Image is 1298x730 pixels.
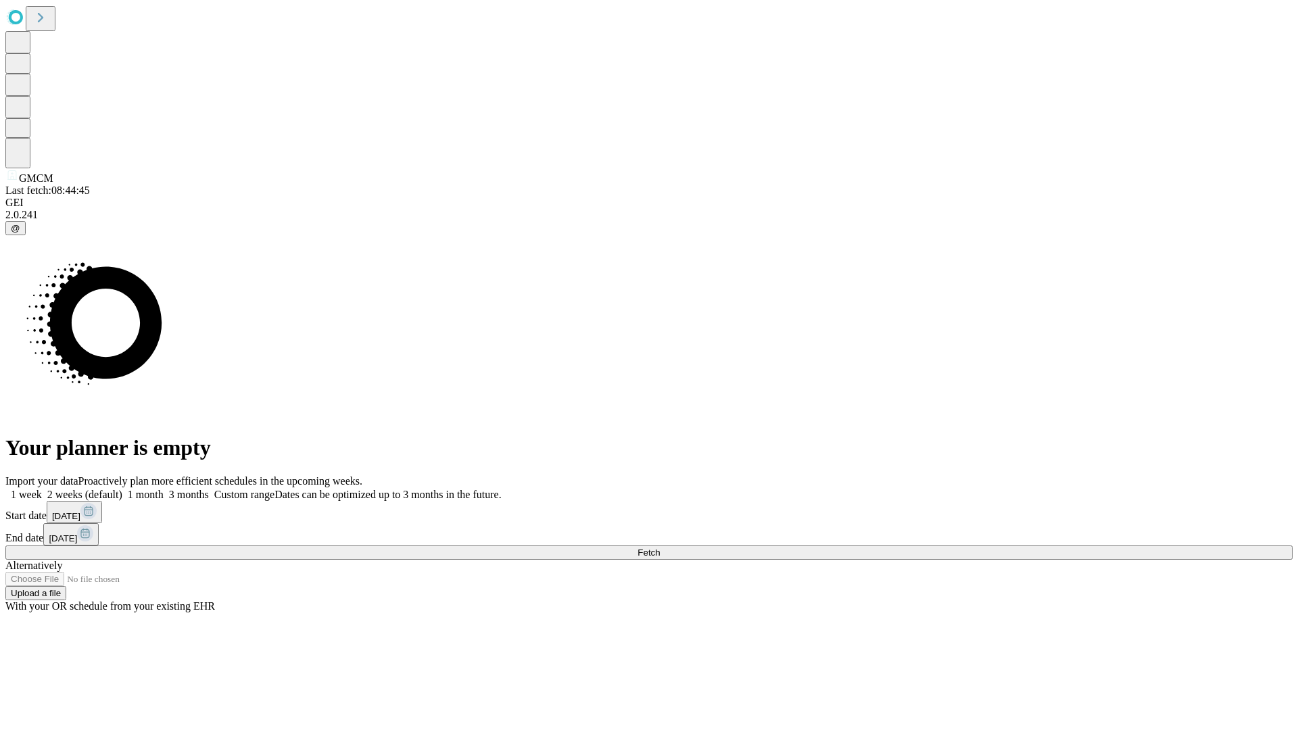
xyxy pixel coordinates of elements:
[5,209,1293,221] div: 2.0.241
[5,560,62,571] span: Alternatively
[214,489,274,500] span: Custom range
[19,172,53,184] span: GMCM
[5,197,1293,209] div: GEI
[43,523,99,545] button: [DATE]
[5,545,1293,560] button: Fetch
[47,501,102,523] button: [DATE]
[5,586,66,600] button: Upload a file
[638,547,660,558] span: Fetch
[5,475,78,487] span: Import your data
[128,489,164,500] span: 1 month
[274,489,501,500] span: Dates can be optimized up to 3 months in the future.
[11,489,42,500] span: 1 week
[52,511,80,521] span: [DATE]
[169,489,209,500] span: 3 months
[49,533,77,543] span: [DATE]
[5,185,90,196] span: Last fetch: 08:44:45
[5,600,215,612] span: With your OR schedule from your existing EHR
[5,501,1293,523] div: Start date
[5,221,26,235] button: @
[5,523,1293,545] div: End date
[78,475,362,487] span: Proactively plan more efficient schedules in the upcoming weeks.
[11,223,20,233] span: @
[47,489,122,500] span: 2 weeks (default)
[5,435,1293,460] h1: Your planner is empty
